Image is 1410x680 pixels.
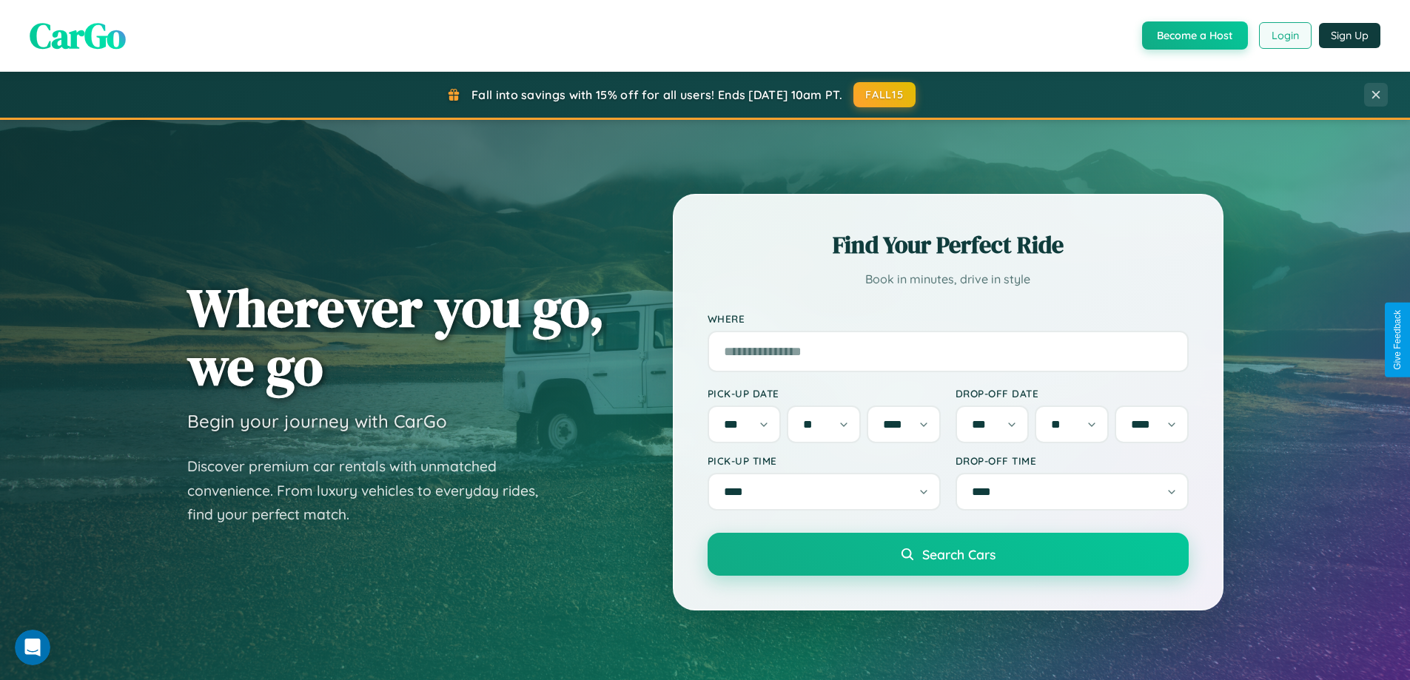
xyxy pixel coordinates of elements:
p: Discover premium car rentals with unmatched convenience. From luxury vehicles to everyday rides, ... [187,454,557,527]
button: Login [1259,22,1312,49]
p: Book in minutes, drive in style [708,269,1189,290]
button: Sign Up [1319,23,1380,48]
span: CarGo [30,11,126,60]
label: Where [708,312,1189,325]
button: Search Cars [708,533,1189,576]
iframe: Intercom live chat [15,630,50,665]
h3: Begin your journey with CarGo [187,410,447,432]
div: Give Feedback [1392,310,1403,370]
span: Search Cars [922,546,996,562]
span: Fall into savings with 15% off for all users! Ends [DATE] 10am PT. [471,87,842,102]
label: Pick-up Time [708,454,941,467]
button: FALL15 [853,82,916,107]
label: Pick-up Date [708,387,941,400]
label: Drop-off Date [956,387,1189,400]
label: Drop-off Time [956,454,1189,467]
button: Become a Host [1142,21,1248,50]
h2: Find Your Perfect Ride [708,229,1189,261]
h1: Wherever you go, we go [187,278,605,395]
